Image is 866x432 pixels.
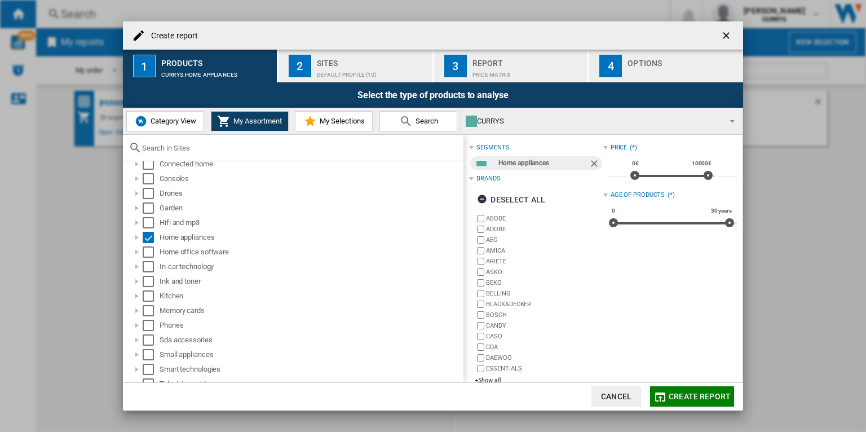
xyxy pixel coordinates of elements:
div: Garden [160,202,462,214]
input: brand.name [477,268,484,276]
span: 30 years [709,206,734,215]
label: ESSENTIALS [486,364,603,373]
label: ASKO [486,268,603,276]
input: brand.name [477,311,484,319]
span: Create report [669,392,731,401]
div: Smart technologies [160,364,462,375]
div: Select the type of products to analyse [123,82,743,108]
div: Small appliances [160,349,462,360]
span: 10000£ [690,159,713,168]
label: ARIETE [486,257,603,266]
div: 4 [599,55,622,77]
label: ADOBE [486,225,603,233]
md-checkbox: Select [143,188,160,199]
span: My Assortment [231,117,282,125]
md-checkbox: Select [143,320,160,331]
input: brand.name [477,279,484,286]
input: brand.name [477,365,484,372]
div: Price [611,143,628,152]
div: segments [476,143,509,152]
div: +Show all [475,376,603,385]
input: brand.name [477,290,484,297]
input: brand.name [477,215,484,222]
div: Consoles [160,173,462,184]
div: In-car technology [160,261,462,272]
label: BEKO [486,279,603,287]
div: Brands [476,174,500,183]
div: 3 [444,55,467,77]
md-checkbox: Select [143,261,160,272]
div: Phones [160,320,462,331]
label: DAEWOO [486,354,603,362]
div: Report [472,54,584,66]
md-checkbox: Select [143,173,160,184]
md-checkbox: Select [143,217,160,228]
md-checkbox: Select [143,349,160,360]
img: wiser-icon-blue.png [134,114,148,128]
label: BOSCH [486,311,603,319]
button: 3 Report Price Matrix [434,50,589,82]
button: Category View [126,111,204,131]
label: BLACK&DECKER [486,300,603,308]
button: My Assortment [211,111,289,131]
button: 1 Products CURRYS:Home appliances [123,50,278,82]
div: Sda accessories [160,334,462,346]
div: Deselect all [477,189,545,210]
div: Television - video [160,378,462,390]
span: My Selections [317,117,365,125]
label: CASO [486,332,603,341]
span: Search [413,117,438,125]
button: getI18NText('BUTTONS.CLOSE_DIALOG') [716,24,739,47]
div: Price Matrix [472,66,584,78]
div: Kitchen [160,290,462,302]
span: 0 [610,206,617,215]
md-checkbox: Select [143,305,160,316]
button: Search [379,111,457,131]
ng-md-icon: Remove [589,158,602,171]
div: Memory cards [160,305,462,316]
label: AEG [486,236,603,244]
label: CANDY [486,321,603,330]
md-checkbox: Select [143,232,160,243]
h4: Create report [145,30,198,42]
input: brand.name [477,258,484,265]
div: Home office software [160,246,462,258]
div: Hifi and mp3 [160,217,462,228]
div: CURRYS [466,113,720,129]
label: BELLING [486,289,603,298]
input: Search in Sites [142,144,458,152]
input: brand.name [477,236,484,244]
input: brand.name [477,343,484,351]
md-checkbox: Select [143,378,160,390]
div: Drones [160,188,462,199]
md-checkbox: Select [143,276,160,287]
div: Home appliances [498,156,588,170]
label: AMICA [486,246,603,255]
div: Products [161,54,272,66]
md-checkbox: Select [143,246,160,258]
div: Home appliances [160,232,462,243]
label: CDA [486,343,603,351]
div: 1 [133,55,156,77]
md-checkbox: Select [143,364,160,375]
button: Deselect all [474,189,549,210]
div: Ink and toner [160,276,462,287]
div: 2 [289,55,311,77]
button: 4 Options [589,50,743,82]
button: Create report [650,386,734,407]
input: brand.name [477,226,484,233]
div: Age of products [611,191,665,200]
input: brand.name [477,333,484,340]
md-checkbox: Select [143,158,160,170]
input: brand.name [477,301,484,308]
md-checkbox: Select [143,290,160,302]
span: Category View [148,117,196,125]
span: 0£ [630,159,640,168]
div: Sites [317,54,428,66]
div: Default profile (13) [317,66,428,78]
button: My Selections [295,111,373,131]
input: brand.name [477,322,484,329]
label: ABODE [486,214,603,223]
md-checkbox: Select [143,334,160,346]
input: brand.name [477,354,484,362]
